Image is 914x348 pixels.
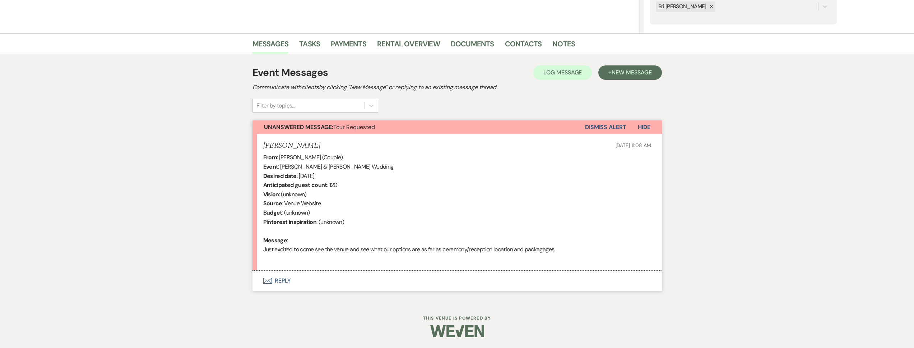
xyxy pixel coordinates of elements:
b: Event [263,163,278,170]
b: Source [263,200,282,207]
span: Tour Requested [264,123,375,131]
a: Notes [552,38,575,54]
span: Hide [638,123,650,131]
button: Hide [626,120,662,134]
div: : [PERSON_NAME] (Couple) : [PERSON_NAME] & [PERSON_NAME] Wedding : [DATE] : 120 : (unknown) : Ven... [263,153,651,263]
a: Tasks [299,38,320,54]
button: Log Message [533,65,592,80]
b: Message [263,237,287,244]
h5: [PERSON_NAME] [263,141,320,150]
a: Rental Overview [377,38,440,54]
span: [DATE] 11:08 AM [616,142,651,148]
h2: Communicate with clients by clicking "New Message" or replying to an existing message thread. [252,83,662,92]
b: Anticipated guest count [263,181,327,189]
button: Unanswered Message:Tour Requested [252,120,585,134]
span: New Message [612,69,651,76]
b: Vision [263,191,279,198]
button: Reply [252,271,662,291]
button: +New Message [598,65,662,80]
b: Budget [263,209,282,216]
b: Pinterest inspiration [263,218,317,226]
div: Bri [PERSON_NAME] [656,1,707,12]
b: From [263,154,277,161]
img: Weven Logo [430,319,484,344]
b: Desired date [263,172,297,180]
a: Payments [331,38,366,54]
button: Dismiss Alert [585,120,626,134]
a: Messages [252,38,289,54]
a: Contacts [505,38,542,54]
strong: Unanswered Message: [264,123,333,131]
h1: Event Messages [252,65,328,80]
div: Filter by topics... [256,101,295,110]
a: Documents [451,38,494,54]
span: Log Message [543,69,582,76]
